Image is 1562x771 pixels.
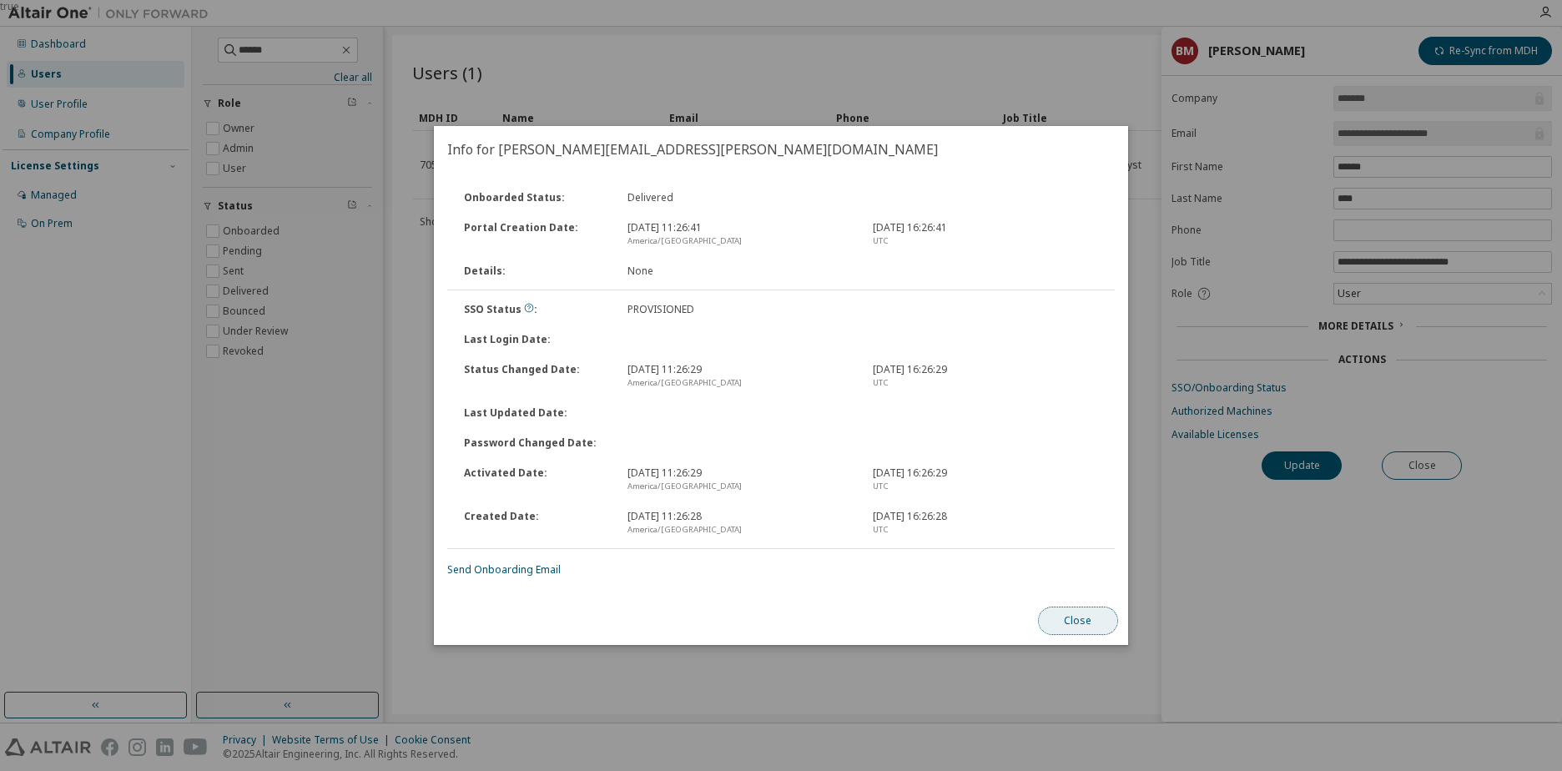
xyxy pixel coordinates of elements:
[454,265,617,278] div: Details :
[873,376,1098,390] div: UTC
[863,510,1108,537] div: [DATE] 16:26:28
[454,466,617,493] div: Activated Date :
[617,510,863,537] div: [DATE] 11:26:28
[873,234,1098,248] div: UTC
[617,466,863,493] div: [DATE] 11:26:29
[454,436,617,450] div: Password Changed Date :
[627,376,853,390] div: America/[GEOGRAPHIC_DATA]
[454,333,617,346] div: Last Login Date :
[454,191,617,204] div: Onboarded Status :
[454,221,617,248] div: Portal Creation Date :
[617,265,863,278] div: None
[454,510,617,537] div: Created Date :
[434,126,1128,173] h2: Info for [PERSON_NAME][EMAIL_ADDRESS][PERSON_NAME][DOMAIN_NAME]
[863,221,1108,248] div: [DATE] 16:26:41
[873,523,1098,537] div: UTC
[863,363,1108,390] div: [DATE] 16:26:29
[617,303,863,316] div: PROVISIONED
[617,191,863,204] div: Delivered
[873,480,1098,493] div: UTC
[627,480,853,493] div: America/[GEOGRAPHIC_DATA]
[1038,607,1118,635] button: Close
[627,234,853,248] div: America/[GEOGRAPHIC_DATA]
[454,406,617,420] div: Last Updated Date :
[863,466,1108,493] div: [DATE] 16:26:29
[454,303,617,316] div: SSO Status :
[627,523,853,537] div: America/[GEOGRAPHIC_DATA]
[447,562,561,577] a: Send Onboarding Email
[617,363,863,390] div: [DATE] 11:26:29
[617,221,863,248] div: [DATE] 11:26:41
[454,363,617,390] div: Status Changed Date :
